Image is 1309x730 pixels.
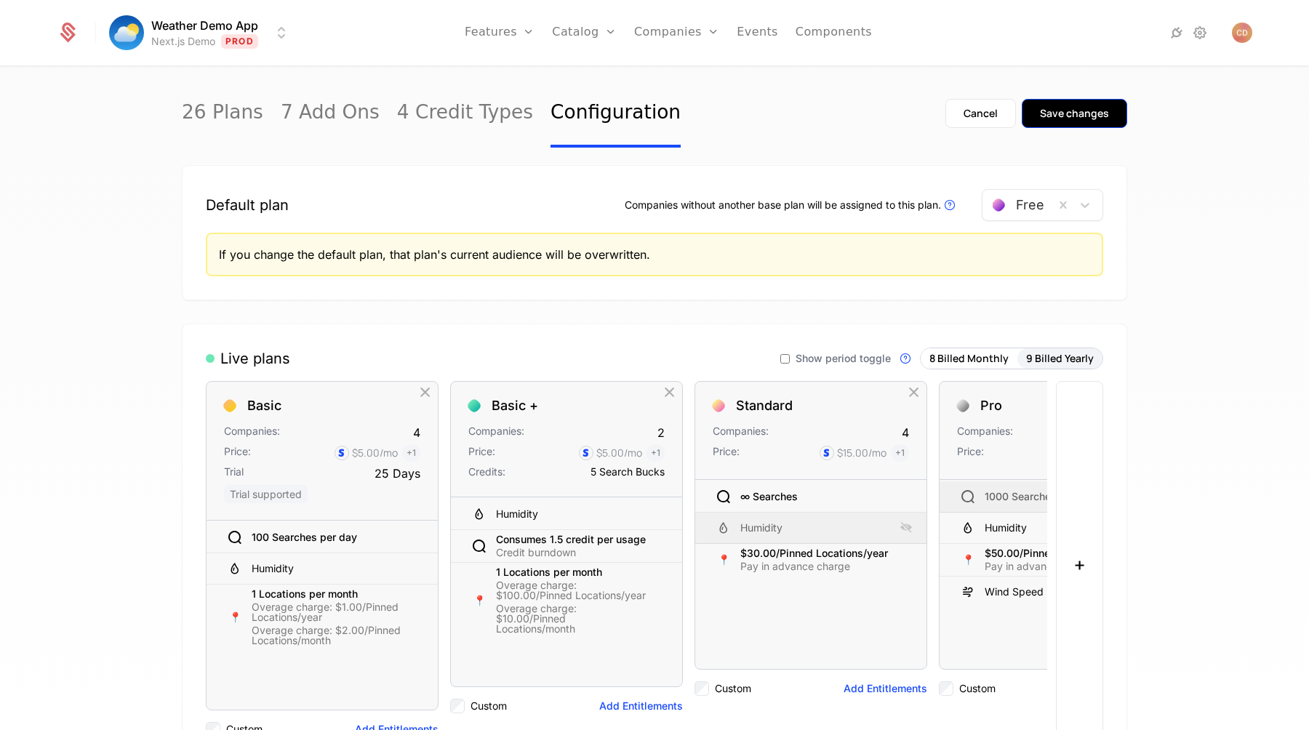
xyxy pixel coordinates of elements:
[844,681,927,696] button: Add Entitlements
[1232,23,1252,43] button: Open user button
[921,348,1017,369] button: 8 Billed Monthly
[1022,99,1127,128] button: Save changes
[891,444,909,462] span: + 1
[625,196,958,214] div: Companies without another base plan will be assigned to this plan.
[1232,23,1252,43] img: Cole Demo
[897,518,915,537] div: Show Entitlement
[151,17,258,34] span: Weather Demo App
[375,465,420,482] div: 25 Days
[409,559,426,578] div: Hide Entitlement
[221,34,258,49] span: Prod
[247,399,281,412] div: Basic
[224,444,251,462] div: Price:
[647,444,665,462] span: + 1
[657,424,665,441] div: 2
[224,465,244,482] div: Trial
[740,561,888,571] div: Pay in advance charge
[695,513,926,544] div: Humidity
[252,532,357,542] div: 100 Searches per day
[940,481,1171,513] div: 1000 Searches per month
[897,487,915,506] div: Hide Entitlement
[468,465,505,479] div: Credits:
[740,492,798,502] div: ∞ Searches
[957,549,979,571] div: 📍
[957,424,1013,441] div: Companies:
[252,589,403,599] div: 1 Locations per month
[468,444,495,462] div: Price:
[653,591,670,610] div: Hide Entitlement
[496,580,647,601] div: Overage charge: $100.00/Pinned Locations/year
[1040,106,1109,121] div: Save changes
[281,79,380,148] a: 7 Add Ons
[596,446,642,460] div: $5.00 /mo
[151,34,215,49] div: Next.js Demo
[207,585,438,650] div: 📍1 Locations per monthOverage charge: $1.00/Pinned Locations/yearOverage charge: $2.00/Pinned Loc...
[897,550,915,569] div: Hide Entitlement
[451,563,682,638] div: 📍1 Locations per monthOverage charge: $100.00/Pinned Locations/yearOverage charge: $10.00/Pinned ...
[985,561,1132,571] div: Pay in advance charge
[207,553,438,585] div: Humidity
[985,585,1044,599] div: Wind Speed
[1191,24,1209,41] a: Settings
[980,399,1002,412] div: Pro
[985,492,1108,502] div: 1000 Searches per month
[207,522,438,553] div: 100 Searches per day
[409,528,426,547] div: Hide Entitlement
[695,481,926,513] div: ∞ Searches
[224,485,308,503] span: Trial supported
[451,499,682,530] div: Humidity
[113,17,290,49] button: Select environment
[206,348,290,369] div: Live plans
[695,544,926,576] div: 📍$30.00/Pinned Locations/yearPay in advance charge
[206,195,289,215] div: Default plan
[740,548,888,558] div: $30.00/Pinned Locations/year
[252,602,403,622] div: Overage charge: $1.00/Pinned Locations/year
[940,544,1171,577] div: 📍$50.00/Pinned Locations/yearPay in advance charge
[492,399,538,412] div: Basic +
[940,513,1171,544] div: Humidity
[740,521,782,535] div: Humidity
[109,15,144,50] img: Weather Demo App
[252,561,294,576] div: Humidity
[985,521,1027,535] div: Humidity
[715,681,751,696] label: Custom
[599,699,683,713] button: Add Entitlements
[224,606,246,628] div: 📍
[496,547,646,558] div: Credit burndown
[591,465,665,479] div: 5 Search Bucks
[451,530,682,563] div: Consumes 1.5 credit per usageCredit burndown
[985,548,1132,558] div: $50.00/Pinned Locations/year
[252,625,403,646] div: Overage charge: $2.00/Pinned Locations/month
[468,590,490,611] div: 📍
[219,246,1090,263] div: If you change the default plan, that plan's current audience will be overwritten.
[945,99,1016,128] button: Cancel
[496,507,538,521] div: Humidity
[653,505,670,524] div: Hide Entitlement
[402,444,420,462] span: + 1
[713,424,769,441] div: Companies:
[713,549,734,571] div: 📍
[224,424,280,441] div: Companies:
[902,424,909,441] div: 4
[736,399,793,412] div: Standard
[182,79,263,148] a: 26 Plans
[471,699,507,713] label: Custom
[397,79,533,148] a: 4 Credit Types
[352,446,398,460] div: $5.00 /mo
[713,444,740,462] div: Price:
[796,353,891,364] span: Show period toggle
[1168,24,1185,41] a: Integrations
[496,567,647,577] div: 1 Locations per month
[551,79,681,148] a: Configuration
[964,106,998,121] div: Cancel
[957,444,984,462] div: Price:
[496,534,646,545] div: Consumes 1.5 credit per usage
[409,608,426,627] div: Hide Entitlement
[1017,348,1102,369] button: 9 Billed Yearly
[959,681,996,696] label: Custom
[653,537,670,555] div: Hide Entitlement
[940,577,1171,607] div: Wind Speed
[837,446,886,460] div: $15.00 /mo
[413,424,420,441] div: 4
[468,424,524,441] div: Companies:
